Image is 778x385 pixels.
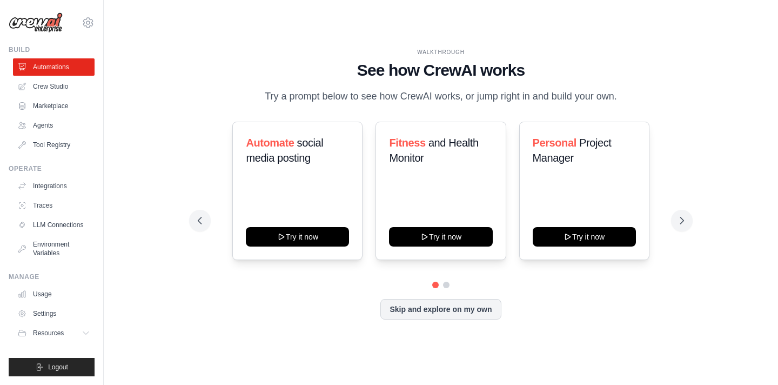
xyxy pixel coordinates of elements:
[246,227,349,247] button: Try it now
[389,137,425,149] span: Fitness
[9,12,63,33] img: Logo
[198,48,683,56] div: WALKTHROUGH
[259,89,622,104] p: Try a prompt below to see how CrewAI works, or jump right in and build your own.
[389,137,478,164] span: and Health Monitor
[9,164,95,173] div: Operate
[48,363,68,371] span: Logout
[246,137,294,149] span: Automate
[13,305,95,322] a: Settings
[13,136,95,154] a: Tool Registry
[380,299,501,320] button: Skip and explore on my own
[13,117,95,134] a: Agents
[13,236,95,262] a: Environment Variables
[33,329,64,337] span: Resources
[533,137,576,149] span: Personal
[13,58,95,76] a: Automations
[533,227,636,247] button: Try it now
[13,78,95,95] a: Crew Studio
[13,286,95,303] a: Usage
[9,273,95,281] div: Manage
[13,97,95,115] a: Marketplace
[9,45,95,54] div: Build
[13,216,95,234] a: LLM Connections
[13,324,95,342] button: Resources
[13,197,95,214] a: Traces
[13,177,95,195] a: Integrations
[198,61,683,80] h1: See how CrewAI works
[9,358,95,376] button: Logout
[389,227,492,247] button: Try it now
